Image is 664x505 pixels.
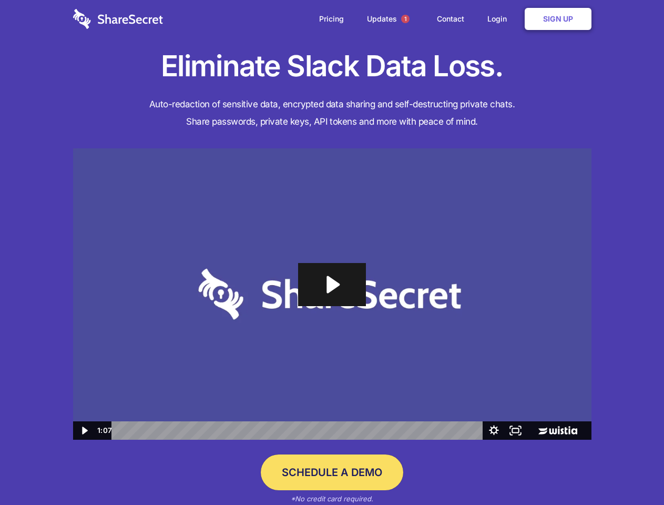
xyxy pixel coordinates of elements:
[73,47,591,85] h1: Eliminate Slack Data Loss.
[426,3,475,35] a: Contact
[477,3,523,35] a: Login
[73,421,95,440] button: Play Video
[73,148,591,440] img: Sharesecret
[401,15,410,23] span: 1
[611,452,651,492] iframe: Drift Widget Chat Controller
[298,263,365,306] button: Play Video: Sharesecret Slack Extension
[526,421,591,440] a: Wistia Logo -- Learn More
[261,454,403,490] a: Schedule a Demo
[73,96,591,130] h4: Auto-redaction of sensitive data, encrypted data sharing and self-destructing private chats. Shar...
[309,3,354,35] a: Pricing
[483,421,505,440] button: Show settings menu
[505,421,526,440] button: Fullscreen
[73,9,163,29] img: logo-wordmark-white-trans-d4663122ce5f474addd5e946df7df03e33cb6a1c49d2221995e7729f52c070b2.svg
[120,421,478,440] div: Playbar
[525,8,591,30] a: Sign Up
[291,494,373,503] em: *No credit card required.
